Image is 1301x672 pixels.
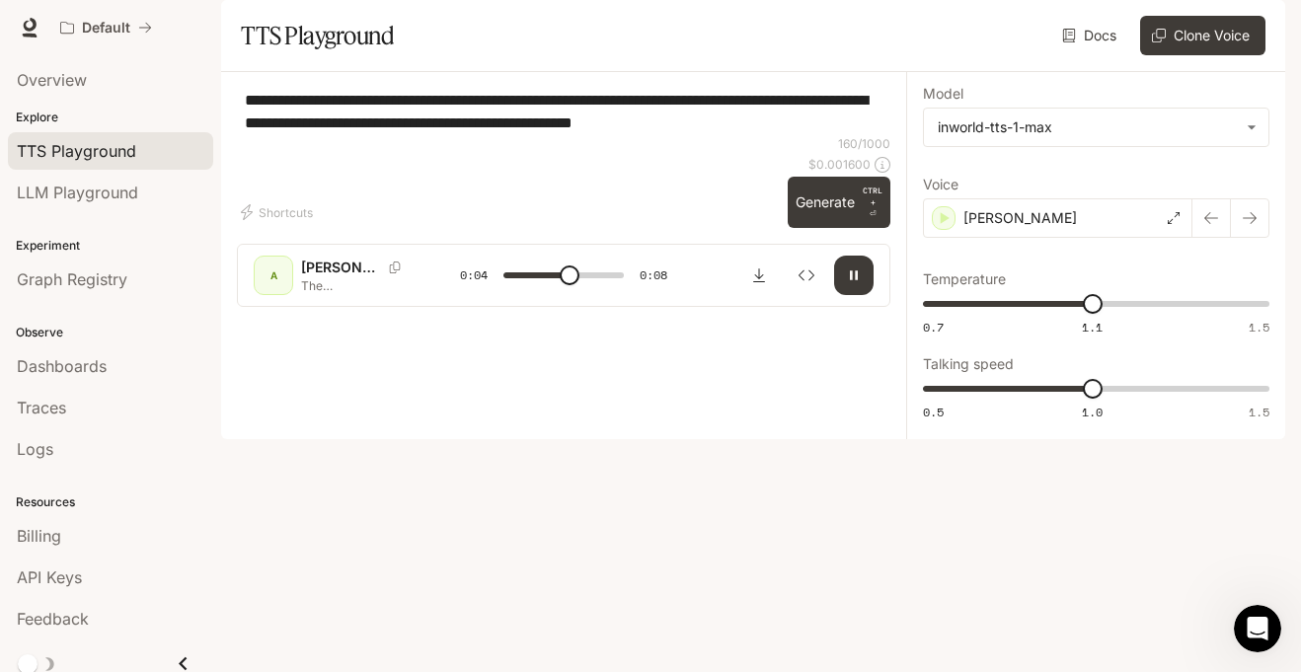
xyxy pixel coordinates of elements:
button: Shortcuts [237,196,321,228]
span: 1.1 [1082,319,1103,336]
span: 1.5 [1249,404,1269,420]
p: 160 / 1000 [838,135,890,152]
button: Inspect [787,256,826,295]
div: inworld-tts-1-max [938,117,1237,137]
p: Model [923,87,963,101]
span: 1.0 [1082,404,1103,420]
div: A [258,260,289,291]
button: Copy Voice ID [381,261,409,273]
button: GenerateCTRL +⏎ [788,177,890,228]
div: inworld-tts-1-max [924,109,1268,146]
h1: TTS Playground [241,16,394,55]
p: ⏎ [863,185,882,220]
a: Docs [1058,16,1124,55]
button: All workspaces [51,8,161,47]
p: The [GEOGRAPHIC_DATA] was a place where people met to talk about community issues and make decisi... [301,277,413,294]
span: 0:08 [640,265,667,285]
span: 0.7 [923,319,944,336]
p: [PERSON_NAME] [301,258,381,277]
button: Download audio [739,256,779,295]
iframe: Intercom live chat [1234,605,1281,652]
p: Default [82,20,130,37]
span: 1.5 [1249,319,1269,336]
span: 0.5 [923,404,944,420]
p: Talking speed [923,357,1014,371]
p: [PERSON_NAME] [963,208,1077,228]
p: Voice [923,178,958,191]
p: $ 0.001600 [808,156,871,173]
p: CTRL + [863,185,882,208]
p: Temperature [923,272,1006,286]
span: 0:04 [460,265,488,285]
button: Clone Voice [1140,16,1265,55]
